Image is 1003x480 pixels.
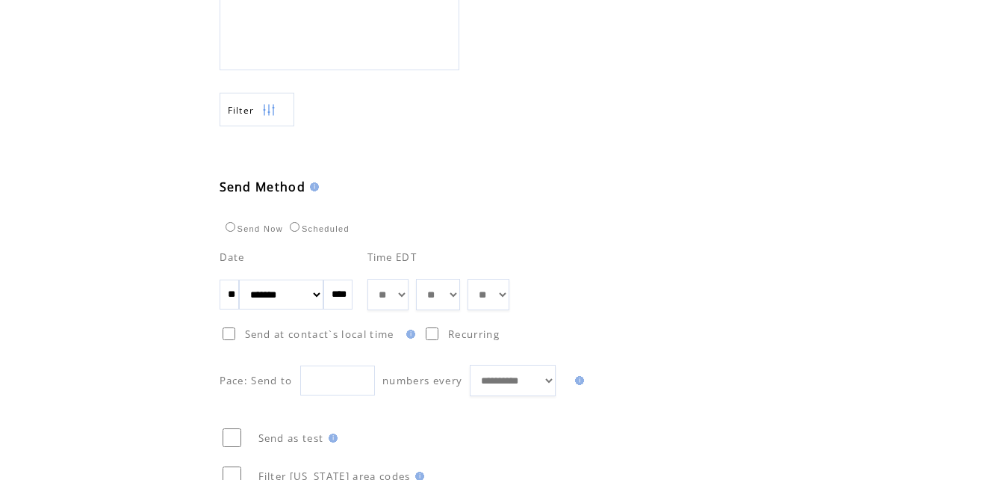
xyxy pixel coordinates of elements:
[258,431,324,445] span: Send as test
[262,93,276,127] img: filters.png
[382,374,462,387] span: numbers every
[220,374,293,387] span: Pace: Send to
[245,327,394,341] span: Send at contact`s local time
[220,250,245,264] span: Date
[324,434,338,443] img: help.gif
[220,93,294,126] a: Filter
[228,104,255,117] span: Show filters
[226,222,235,232] input: Send Now
[305,182,319,191] img: help.gif
[367,250,417,264] span: Time EDT
[286,224,350,233] label: Scheduled
[448,327,500,341] span: Recurring
[222,224,283,233] label: Send Now
[571,376,584,385] img: help.gif
[290,222,299,232] input: Scheduled
[402,330,415,339] img: help.gif
[220,179,306,195] span: Send Method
